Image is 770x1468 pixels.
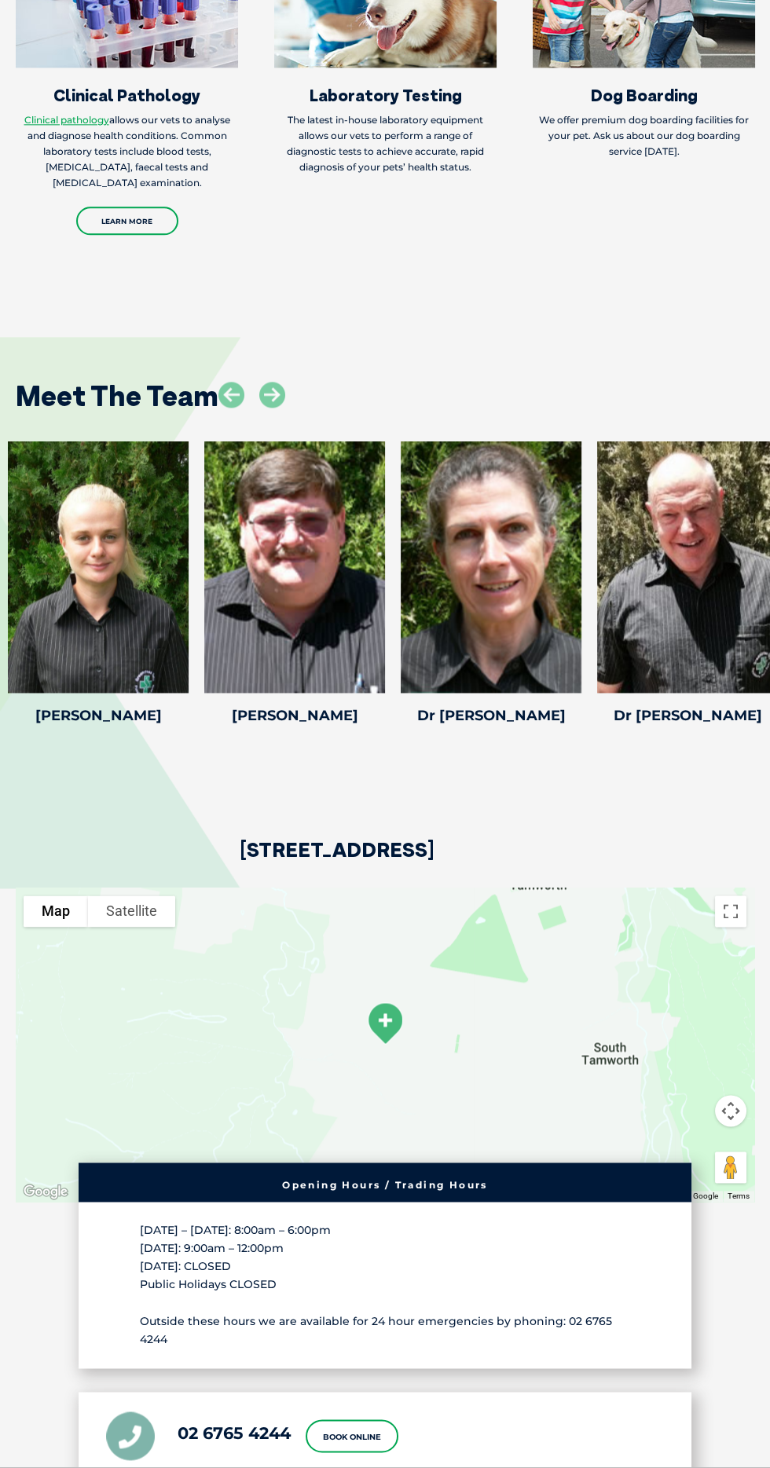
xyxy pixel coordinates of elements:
[88,895,175,927] button: Show satellite imagery
[533,112,755,159] p: We offer premium dog boarding facilities for your pet. Ask us about our dog boarding service [DATE].
[8,708,189,723] h4: [PERSON_NAME]
[140,1221,630,1294] p: [DATE] – [DATE]: 8:00am – 6:00pm [DATE]: 9:00am – 12:00pm [DATE]: CLOSED Public Holidays CLOSED
[533,87,755,104] h3: Dog Boarding
[24,114,109,126] a: Clinical pathology
[204,708,385,723] h4: [PERSON_NAME]
[306,1419,398,1452] a: Book Online
[274,87,497,104] h3: Laboratory Testing
[16,112,238,191] p: allows our vets to analyse and diagnose health conditions. Common laboratory tests include blood ...
[401,708,581,723] h4: Dr [PERSON_NAME]
[24,895,88,927] button: Show street map
[140,1312,630,1349] p: Outside these hours we are available for 24 hour emergencies by phoning: 02 6765 4244
[715,895,746,927] button: Toggle fullscreen view
[86,1181,684,1190] h6: Opening Hours / Trading Hours
[274,112,497,175] p: The latest in-house laboratory equipment allows our vets to perform a range of diagnostic tests t...
[16,382,218,410] h2: Meet The Team
[178,1423,291,1443] a: 02 6765 4244
[715,1151,746,1183] button: Drag Pegman onto the map to open Street View
[240,840,434,888] h2: [STREET_ADDRESS]
[76,207,178,235] a: Learn More
[16,87,238,104] h3: Clinical Pathology
[715,1095,746,1126] button: Map camera controls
